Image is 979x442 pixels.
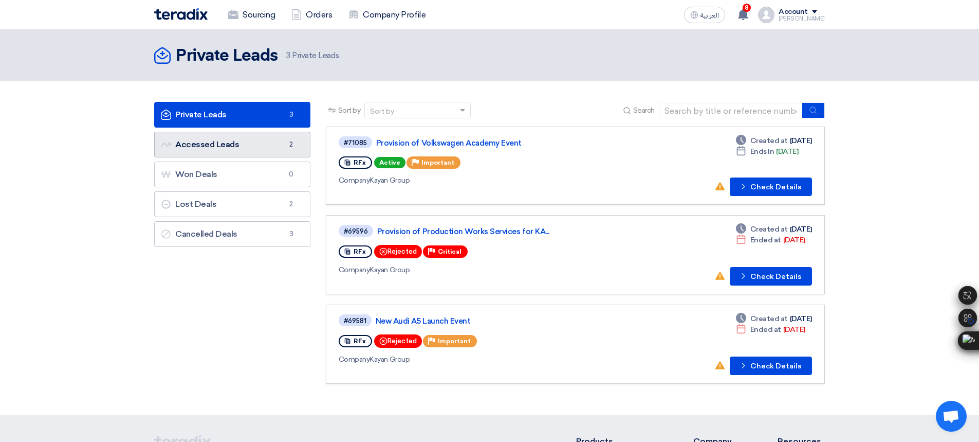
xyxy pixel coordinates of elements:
[339,266,370,274] span: Company
[340,4,434,26] a: Company Profile
[286,50,339,62] span: Private Leads
[779,16,825,22] div: [PERSON_NAME]
[750,146,774,157] span: Ends In
[285,229,298,239] span: 3
[750,135,788,146] span: Created at
[354,248,366,255] span: RFx
[730,178,812,196] button: Check Details
[339,264,636,275] div: Kayan Group
[736,146,799,157] div: [DATE]
[750,324,781,335] span: Ended at
[736,235,805,245] div: [DATE]
[154,102,310,128] a: Private Leads3
[750,224,788,235] span: Created at
[438,338,471,345] span: Important
[736,135,812,146] div: [DATE]
[286,51,290,60] span: 3
[354,159,366,166] span: RFx
[736,313,812,324] div: [DATE]
[730,267,812,286] button: Check Details
[374,157,405,168] span: Active
[154,162,310,187] a: Won Deals0
[659,103,803,118] input: Search by title or reference number
[684,7,725,23] button: العربية
[354,338,366,345] span: RFx
[339,355,370,364] span: Company
[344,228,368,235] div: #69596
[779,8,808,16] div: Account
[285,199,298,209] span: 2
[154,8,208,20] img: Teradix logo
[220,4,283,26] a: Sourcing
[376,138,633,148] a: Provision of Volkswagen Academy Event
[633,105,655,116] span: Search
[374,334,422,348] div: Rejected
[176,46,278,66] h2: Private Leads
[750,313,788,324] span: Created at
[438,248,461,255] span: Critical
[374,245,422,258] div: Rejected
[736,324,805,335] div: [DATE]
[377,227,634,236] a: Provision of Production Works Services for KA...
[285,169,298,180] span: 0
[285,110,298,120] span: 3
[370,106,394,117] div: Sort by
[154,221,310,247] a: Cancelled Deals3
[283,4,340,26] a: Orders
[344,139,367,146] div: #71085
[154,132,310,157] a: Accessed Leads2
[339,175,635,186] div: Kayan Group
[758,7,774,23] img: profile_test.png
[339,176,370,185] span: Company
[338,105,361,116] span: Sort by
[376,316,633,326] a: New Audi A5 Launch Event
[154,191,310,217] a: Lost Deals2
[743,4,751,12] span: 8
[285,139,298,150] span: 2
[344,317,366,324] div: #69581
[339,354,635,365] div: Kayan Group
[750,235,781,245] span: Ended at
[700,12,719,19] span: العربية
[730,357,812,375] button: Check Details
[736,224,812,235] div: [DATE]
[936,401,967,432] a: Open chat
[421,159,454,166] span: Important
